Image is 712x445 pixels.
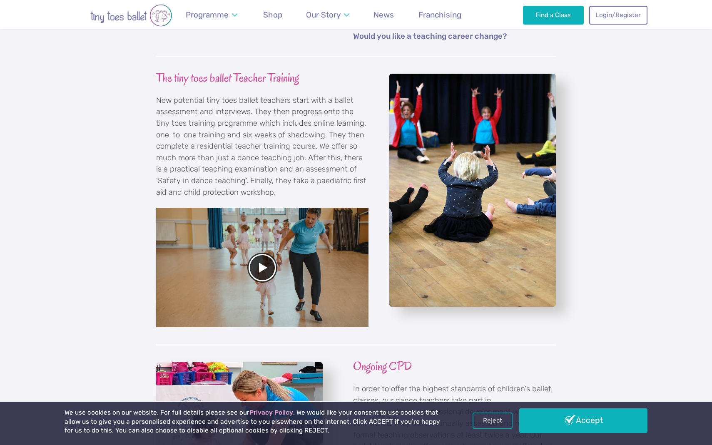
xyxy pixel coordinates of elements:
[249,409,293,416] a: Privacy Policy
[353,359,556,374] h3: Ongoing CPD
[302,5,354,25] a: Our Story
[414,5,465,25] a: Franchising
[306,10,341,20] span: Our Story
[156,70,368,86] h3: The tiny toes ballet Teacher Training
[373,10,394,20] span: News
[519,408,647,433] a: Accept
[182,5,241,25] a: Programme
[353,32,507,41] a: Would you like a teaching career change?
[389,74,556,307] a: View full-size image
[186,10,229,20] span: Programme
[418,10,461,20] span: Franchising
[523,6,584,24] a: Find a Class
[370,5,398,25] a: News
[473,413,513,428] a: Reject
[589,6,647,24] a: Login/Register
[156,95,368,198] p: New potential tiny toes ballet teachers start with a ballet assessment and interviews. They then ...
[65,408,443,435] p: We use cookies on our website. For full details please see our . We would like your consent to us...
[65,4,198,27] img: tiny toes ballet
[259,5,286,25] a: Shop
[263,10,282,20] span: Shop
